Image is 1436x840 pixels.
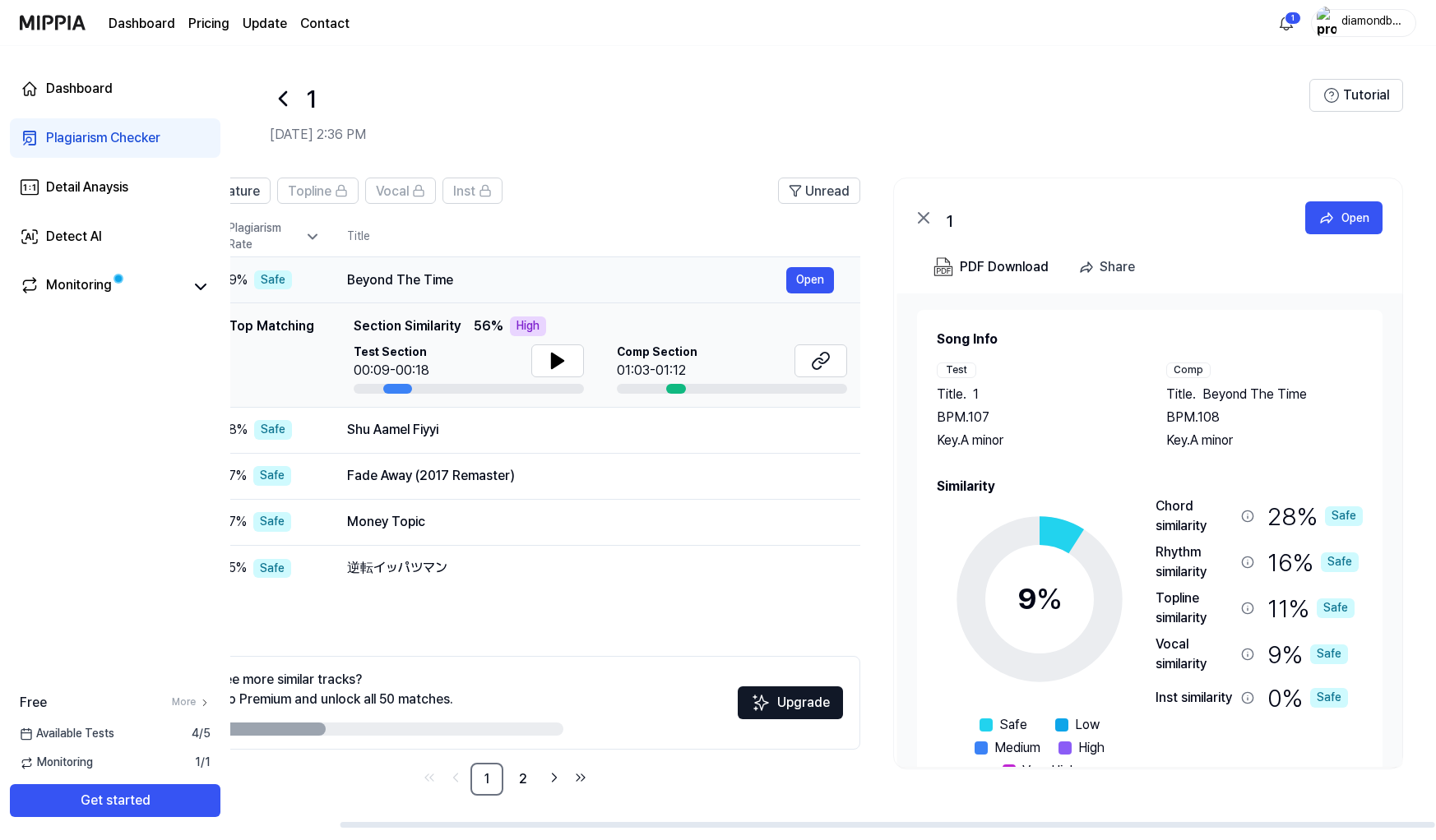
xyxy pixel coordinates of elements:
div: Safe [253,559,291,579]
a: Update [243,14,287,34]
div: Safe [1310,688,1348,708]
span: Available Tests [20,726,114,742]
div: Inst similarity [1156,688,1234,708]
button: Get started [10,784,220,817]
span: Beyond The Time [1202,385,1307,404]
div: Beyond The Time [347,270,786,290]
span: Medium [994,738,1040,758]
div: BPM. 108 [1166,408,1363,427]
button: Unread [778,178,860,204]
a: Detect AI [10,217,220,256]
span: Topline [288,182,331,201]
div: 01:03-01:12 [617,361,697,381]
h2: Similarity [937,477,1363,496]
div: 16 % [1267,542,1359,582]
div: Detect AI [46,227,102,247]
div: Top Matching [229,316,314,394]
button: Upgrade [738,686,843,719]
img: Sparkles [751,693,771,713]
span: Safe [999,715,1027,735]
button: Open [1305,201,1383,234]
th: Title [347,217,860,256]
span: Vocal [376,182,409,201]
a: Plagiarism Checker [10,118,220,158]
div: Safe [254,420,292,440]
span: Title . [1166,385,1196,404]
div: diamondbaby777 [1341,13,1406,31]
div: 1 [947,208,1276,228]
span: Title . [937,385,966,404]
h2: Song Info [937,330,1363,349]
div: Safe [253,512,291,532]
span: 7 % [229,512,247,532]
div: Money Topic [347,512,834,532]
span: 1 [973,385,979,404]
div: Topline similarity [1156,588,1234,628]
span: 1 / 1 [195,755,211,771]
a: Dashboard [10,69,220,108]
div: Comp [1166,362,1211,378]
a: Pricing [188,14,229,34]
button: Share [1072,251,1148,284]
button: profilediamondbaby777 [1311,9,1416,37]
div: Safe [1310,644,1348,664]
div: Monitoring [46,275,112,298]
a: Go to first page [418,766,441,789]
span: Section Similarity [354,316,461,336]
img: 알림 [1276,13,1296,33]
div: Safe [253,466,291,486]
a: Dashboard [109,14,175,34]
div: 9 [1017,577,1063,621]
button: Tutorial [1309,79,1403,112]
button: Signature [191,178,271,204]
nav: pagination [150,763,860,796]
div: 0 % [1267,681,1348,715]
a: Go to last page [569,766,592,789]
div: Want to see more similar tracks? Upgrade to Premium and unlock all 50 matches. [167,670,453,709]
h1: 1 [306,81,317,116]
div: Detail Anaysis [46,178,128,197]
a: 1 [470,763,503,796]
span: Signature [202,182,260,201]
a: 2 [507,763,540,796]
a: Detail Anaysis [10,168,220,207]
div: Safe [1317,598,1355,618]
a: More [172,695,211,709]
img: profile [1317,7,1336,39]
span: Low [1075,715,1100,735]
a: SparklesUpgrade [738,700,843,716]
button: PDF Download [930,251,1052,284]
span: 4 / 5 [192,726,211,742]
div: Safe [1325,506,1363,526]
a: Go to next page [543,766,566,789]
span: 8 % [229,420,248,440]
a: Monitoring [20,275,184,298]
div: Safe [1321,552,1359,572]
span: % [1036,581,1063,616]
div: 逆転イッパツマン [347,558,834,578]
div: Shu Aamel Fiyyi [347,420,834,440]
div: Share [1100,256,1135,278]
div: 28 % [1267,496,1363,536]
div: Plagiarism Checker [46,128,160,148]
button: Vocal [365,178,436,204]
button: Inst [442,178,503,204]
span: Monitoring [20,755,93,771]
span: 9 % [229,270,248,290]
div: Vocal similarity [1156,635,1234,674]
div: 00:09-00:18 [354,361,429,381]
a: Open [786,267,834,293]
h2: [DATE] 2:36 PM [270,125,1309,145]
div: BPM. 107 [937,408,1133,427]
div: Test [937,362,976,378]
span: 56 % [474,316,503,336]
span: Test Section [354,344,429,361]
a: Go to previous page [444,766,467,789]
div: Rhythm similarity [1156,542,1234,582]
img: PDF Download [933,257,953,277]
div: Open [1341,209,1369,227]
button: Topline [277,178,359,204]
div: Key. A minor [1166,431,1363,450]
div: Chord similarity [1156,496,1234,536]
span: 7 % [229,466,247,486]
